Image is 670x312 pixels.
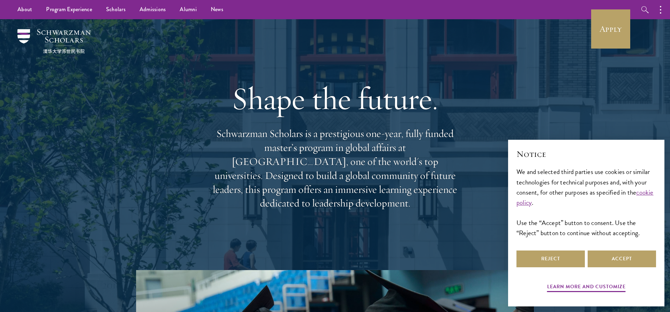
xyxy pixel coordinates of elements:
h2: Notice [516,148,656,160]
a: cookie policy [516,187,654,208]
button: Reject [516,251,585,267]
a: Apply [591,9,630,49]
button: Accept [588,251,656,267]
div: We and selected third parties use cookies or similar technologies for technical purposes and, wit... [516,167,656,238]
h1: Shape the future. [209,79,461,118]
img: Schwarzman Scholars [17,29,91,53]
p: Schwarzman Scholars is a prestigious one-year, fully funded master’s program in global affairs at... [209,127,461,210]
button: Learn more and customize [547,282,626,293]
